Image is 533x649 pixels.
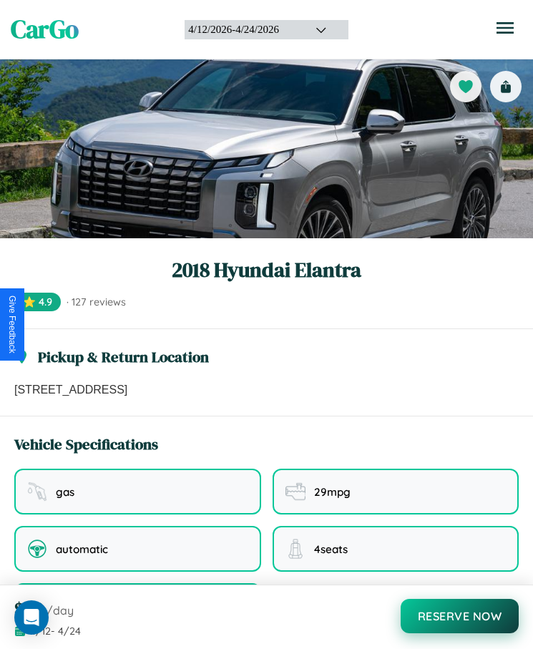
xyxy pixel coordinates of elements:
[56,485,74,499] span: gas
[14,255,519,284] h1: 2018 Hyundai Elantra
[285,539,305,559] img: seating
[401,599,519,633] button: Reserve Now
[47,603,74,618] span: /day
[7,296,17,353] div: Give Feedback
[188,24,298,36] div: 4 / 12 / 2026 - 4 / 24 / 2026
[14,293,61,311] span: ⭐ 4.9
[27,482,47,502] img: fuel type
[11,12,79,47] span: CarGo
[14,597,44,620] span: $ 110
[38,346,209,367] h3: Pickup & Return Location
[285,482,305,502] img: fuel efficiency
[314,485,351,499] span: 29 mpg
[67,296,126,308] span: · 127 reviews
[314,542,348,556] span: 4 seats
[14,600,49,635] div: Open Intercom Messenger
[14,381,519,399] p: [STREET_ADDRESS]
[30,625,81,638] span: 4 / 12 - 4 / 24
[56,542,108,556] span: automatic
[14,434,158,454] h3: Vehicle Specifications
